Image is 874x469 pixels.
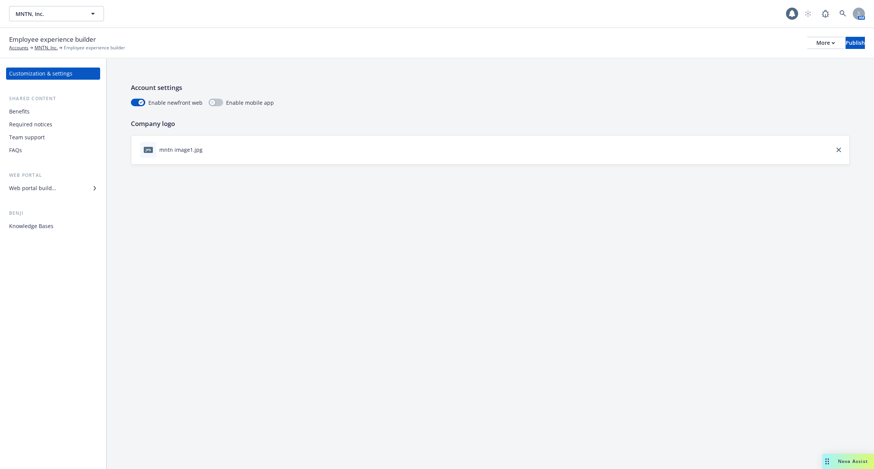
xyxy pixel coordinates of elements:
span: Enable newfront web [148,99,203,107]
a: FAQs [6,144,100,156]
div: Drag to move [822,454,832,469]
span: Employee experience builder [64,44,125,51]
a: Report a Bug [818,6,833,21]
button: Nova Assist [822,454,874,469]
a: Customization & settings [6,68,100,80]
div: Benefits [9,105,30,118]
div: Web portal builder [9,182,56,194]
button: MNTN, Inc. [9,6,104,21]
div: Team support [9,131,45,143]
div: FAQs [9,144,22,156]
span: Enable mobile app [226,99,274,107]
a: Required notices [6,118,100,131]
button: Publish [846,37,865,49]
span: Employee experience builder [9,35,96,44]
div: Knowledge Bases [9,220,53,232]
a: Web portal builder [6,182,100,194]
a: Team support [6,131,100,143]
a: Search [835,6,850,21]
span: MNTN, Inc. [16,10,81,18]
button: download file [206,146,212,154]
a: MNTN, Inc. [35,44,58,51]
div: mntn image1.jpg [159,146,203,154]
div: Shared content [6,95,100,102]
button: More [807,37,844,49]
a: close [834,145,843,154]
p: Account settings [131,83,850,93]
div: Benji [6,209,100,217]
a: Start snowing [800,6,816,21]
span: Nova Assist [838,458,868,464]
a: Knowledge Bases [6,220,100,232]
a: Accounts [9,44,28,51]
span: jpg [144,147,153,153]
p: Company logo [131,119,850,129]
a: Benefits [6,105,100,118]
div: More [816,37,835,49]
div: Web portal [6,172,100,179]
div: Customization & settings [9,68,72,80]
div: Required notices [9,118,52,131]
